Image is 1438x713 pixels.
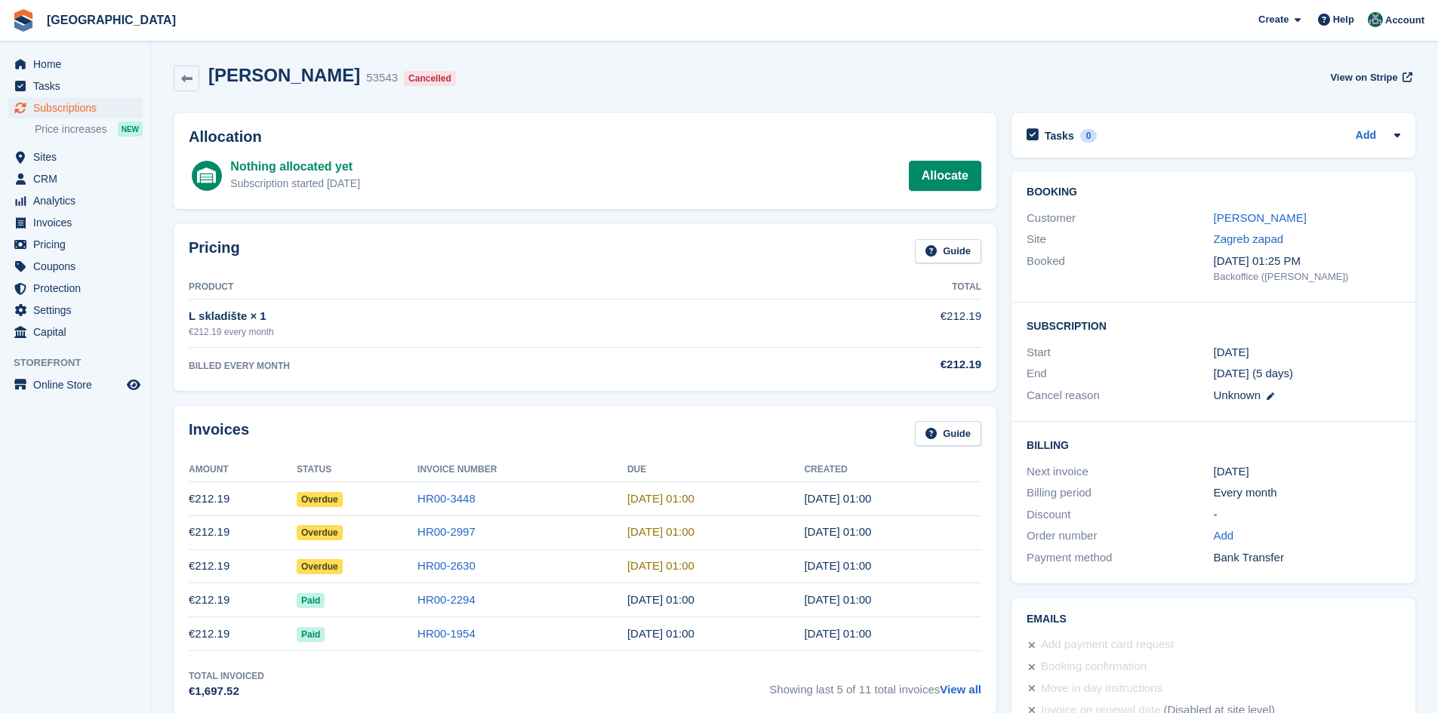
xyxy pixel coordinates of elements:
a: menu [8,54,143,75]
div: Bank Transfer [1214,549,1400,567]
a: menu [8,256,143,277]
time: 2025-03-31 23:00:00 UTC [627,627,694,640]
a: View all [940,683,981,696]
time: 2025-06-30 23:00:37 UTC [804,525,871,538]
span: Capital [33,321,124,343]
div: Booked [1027,253,1213,284]
div: €212.19 [753,356,982,373]
div: Nothing allocated yet [230,158,360,176]
div: Customer [1027,210,1213,227]
div: €1,697.52 [189,683,264,700]
span: Overdue [297,525,343,540]
th: Amount [189,458,297,482]
h2: [PERSON_NAME] [208,65,360,85]
a: View on Stripe [1324,65,1415,90]
th: Created [804,458,981,482]
span: Pricing [33,234,124,255]
div: Move in day instructions [1041,680,1162,698]
time: 2025-04-30 23:00:41 UTC [804,593,871,606]
span: Online Store [33,374,124,395]
a: Add [1356,128,1376,145]
a: menu [8,75,143,97]
div: 0 [1080,129,1098,143]
a: menu [8,300,143,321]
h2: Allocation [189,128,981,146]
div: [DATE] [1214,463,1400,481]
div: Next invoice [1027,463,1213,481]
span: Coupons [33,256,124,277]
a: menu [8,374,143,395]
a: HR00-2997 [417,525,476,538]
div: Cancelled [404,71,456,86]
span: Sites [33,146,124,167]
span: Subscriptions [33,97,124,118]
a: Price increases NEW [35,121,143,137]
div: Backoffice ([PERSON_NAME]) [1214,269,1400,284]
a: HR00-2630 [417,559,476,572]
td: €212.19 [189,549,297,583]
time: 2025-05-30 23:00:31 UTC [804,559,871,572]
span: Paid [297,627,325,642]
span: Overdue [297,559,343,574]
time: 2025-05-01 23:00:00 UTC [627,593,694,606]
div: Every month [1214,484,1400,502]
a: menu [8,146,143,167]
a: Guide [915,239,981,264]
span: Tasks [33,75,124,97]
td: €212.19 [189,583,297,617]
time: 2025-07-01 23:00:00 UTC [627,525,694,538]
a: menu [8,234,143,255]
span: Help [1333,12,1354,27]
td: €212.19 [189,515,297,549]
a: Allocate [909,161,981,191]
a: [PERSON_NAME] [1214,211,1307,224]
div: Total Invoiced [189,669,264,683]
div: Payment method [1027,549,1213,567]
a: [GEOGRAPHIC_DATA] [41,8,182,32]
a: menu [8,168,143,189]
h2: Pricing [189,239,240,264]
a: menu [8,97,143,118]
span: Storefront [14,355,150,370]
span: Protection [33,278,124,299]
time: 2025-05-31 23:00:00 UTC [627,559,694,572]
div: Billing period [1027,484,1213,502]
a: menu [8,278,143,299]
h2: Emails [1027,613,1400,625]
div: L skladište × 1 [189,308,753,325]
div: Discount [1027,506,1213,524]
span: Paid [297,593,325,608]
div: Cancel reason [1027,387,1213,404]
time: 2024-09-30 23:00:00 UTC [1214,344,1249,361]
h2: Invoices [189,421,249,446]
th: Due [627,458,805,482]
a: menu [8,321,143,343]
div: - [1214,506,1400,524]
div: NEW [118,121,143,137]
th: Invoice Number [417,458,627,482]
div: Add payment card request [1041,636,1174,654]
td: €212.19 [189,482,297,516]
div: Booking confirmation [1041,658,1147,676]
span: View on Stripe [1330,70,1397,85]
span: Account [1385,13,1424,28]
span: CRM [33,168,124,189]
div: [DATE] 01:25 PM [1214,253,1400,270]
span: Home [33,54,124,75]
td: €212.19 [189,617,297,651]
span: Price increases [35,122,107,137]
a: HR00-3448 [417,492,476,505]
img: Željko Gobac [1368,12,1383,27]
a: menu [8,190,143,211]
a: Preview store [125,376,143,394]
div: 53543 [366,69,398,87]
span: Overdue [297,492,343,507]
span: Unknown [1214,389,1261,401]
a: HR00-2294 [417,593,476,606]
div: Start [1027,344,1213,361]
div: Site [1027,231,1213,248]
span: [DATE] (5 days) [1214,367,1294,380]
td: €212.19 [753,300,982,347]
div: End [1027,365,1213,383]
h2: Billing [1027,437,1400,452]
